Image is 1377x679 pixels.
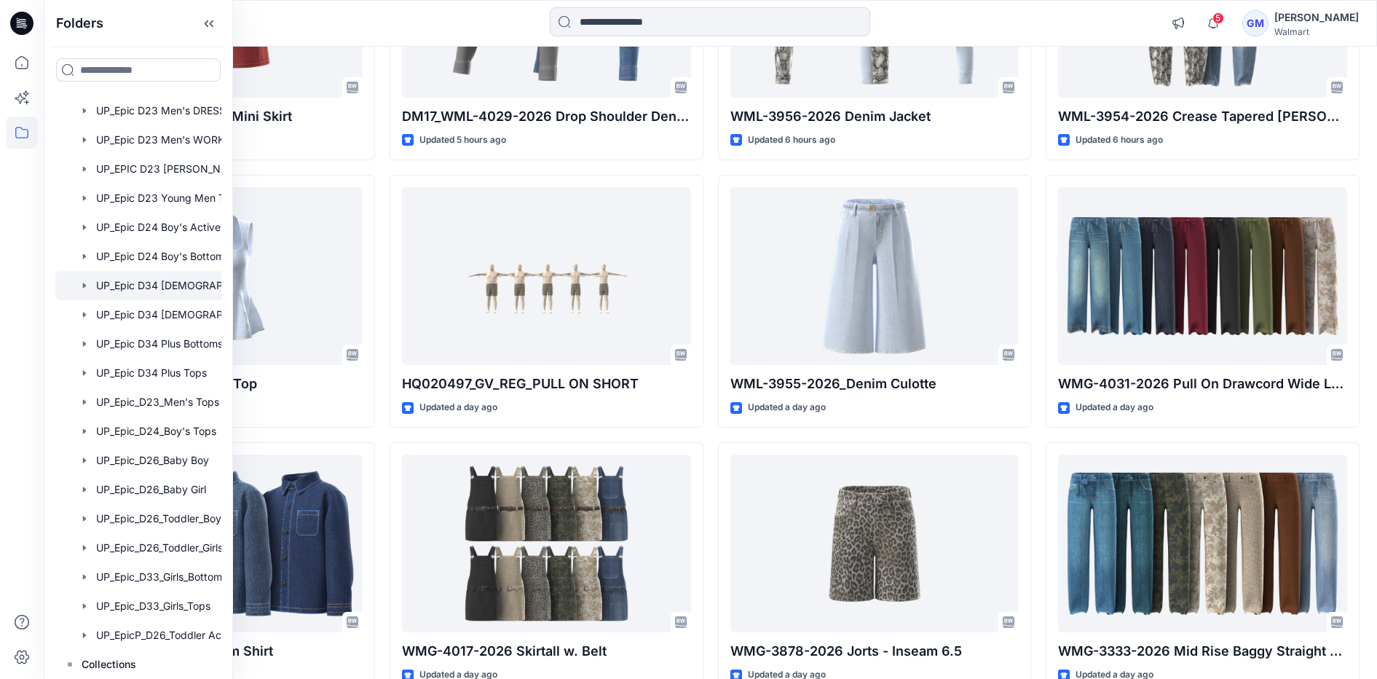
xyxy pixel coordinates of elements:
[402,455,691,633] a: WMG-4017-2026 Skirtall w. Belt
[748,400,826,415] p: Updated a day ago
[1212,12,1224,24] span: 5
[1076,400,1153,415] p: Updated a day ago
[730,374,1019,394] p: WML-3955-2026_Denim Culotte
[402,374,691,394] p: HQ020497_GV_REG_PULL ON SHORT
[402,641,691,662] p: WMG-4017-2026 Skirtall w. Belt
[1274,9,1359,26] div: [PERSON_NAME]
[419,133,506,148] p: Updated 5 hours ago
[730,106,1019,127] p: WML-3956-2026 Denim Jacket
[1058,641,1347,662] p: WMG-3333-2026 Mid Rise Baggy Straight Pant
[1076,133,1163,148] p: Updated 6 hours ago
[1058,187,1347,366] a: WMG-4031-2026 Pull On Drawcord Wide Leg_Opt3
[1242,10,1269,36] div: GM
[730,455,1019,633] a: WMG-3878-2026 Jorts - Inseam 6.5
[1058,106,1347,127] p: WML-3954-2026 Crease Tapered [PERSON_NAME]
[1058,374,1347,394] p: WMG-4031-2026 Pull On Drawcord Wide Leg_Opt3
[1058,455,1347,633] a: WMG-3333-2026 Mid Rise Baggy Straight Pant
[82,656,136,673] p: Collections
[1274,26,1359,37] div: Walmart
[402,106,691,127] p: DM17_WML-4029-2026 Drop Shoulder Denim [DEMOGRAPHIC_DATA] Jacket
[748,133,835,148] p: Updated 6 hours ago
[402,187,691,366] a: HQ020497_GV_REG_PULL ON SHORT
[730,641,1019,662] p: WMG-3878-2026 Jorts - Inseam 6.5
[730,187,1019,366] a: WML-3955-2026_Denim Culotte
[419,400,497,415] p: Updated a day ago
